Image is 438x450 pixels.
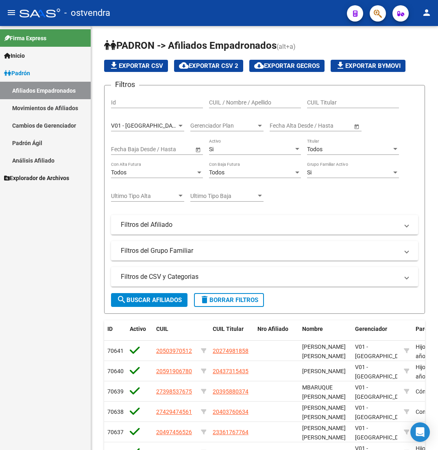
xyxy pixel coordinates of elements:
[209,146,214,152] span: Si
[64,4,110,22] span: - ostvendra
[307,146,323,152] span: Todos
[302,368,346,374] span: [PERSON_NAME]
[156,388,192,395] span: 27398537675
[4,34,46,43] span: Firma Express
[104,320,126,347] datatable-header-cell: ID
[107,326,113,332] span: ID
[331,60,405,72] button: Exportar Bymovi
[302,384,346,400] span: MBARUQUE [PERSON_NAME]
[355,425,410,441] span: V01 - [GEOGRAPHIC_DATA]
[254,62,320,70] span: Exportar GECROS
[111,146,141,153] input: Fecha inicio
[111,169,126,176] span: Todos
[117,296,182,304] span: Buscar Afiliados
[156,409,192,415] span: 27429474561
[257,326,288,332] span: Nro Afiliado
[200,295,209,304] mat-icon: delete
[104,40,277,51] span: PADRON -> Afiliados Empadronados
[153,320,198,347] datatable-header-cell: CUIL
[213,429,248,435] span: 23361767764
[7,8,16,17] mat-icon: menu
[270,122,299,129] input: Fecha inicio
[190,193,256,200] span: Ultimo Tipo Baja
[355,326,387,332] span: Gerenciador
[416,343,437,359] span: Hijo < 21 años
[416,364,437,380] span: Hijo < 21 años
[156,429,192,435] span: 20497456526
[299,320,352,347] datatable-header-cell: Nombre
[111,267,418,287] mat-expansion-panel-header: Filtros de CSV y Categorias
[213,348,248,354] span: 20274981858
[104,60,168,72] button: Exportar CSV
[355,404,410,420] span: V01 - [GEOGRAPHIC_DATA]
[302,404,346,420] span: [PERSON_NAME] [PERSON_NAME]
[213,409,248,415] span: 20403760634
[4,51,25,60] span: Inicio
[254,320,299,347] datatable-header-cell: Nro Afiliado
[107,348,124,354] span: 70641
[302,343,346,359] span: [PERSON_NAME] [PERSON_NAME]
[109,61,119,70] mat-icon: file_download
[121,246,399,255] mat-panel-title: Filtros del Grupo Familiar
[174,60,243,72] button: Exportar CSV 2
[111,215,418,235] mat-expansion-panel-header: Filtros del Afiliado
[109,62,163,70] span: Exportar CSV
[306,122,346,129] input: Fecha fin
[111,79,139,90] h3: Filtros
[200,296,258,304] span: Borrar Filtros
[336,62,401,70] span: Exportar Bymovi
[355,384,410,400] span: V01 - [GEOGRAPHIC_DATA]
[117,295,126,304] mat-icon: search
[121,220,399,229] mat-panel-title: Filtros del Afiliado
[111,293,187,307] button: Buscar Afiliados
[209,169,224,176] span: Todos
[355,364,410,380] span: V01 - [GEOGRAPHIC_DATA]
[254,61,264,70] mat-icon: cloud_download
[179,61,189,70] mat-icon: cloud_download
[107,429,124,435] span: 70637
[194,293,264,307] button: Borrar Filtros
[336,61,345,70] mat-icon: file_download
[4,69,30,78] span: Padrón
[422,8,431,17] mat-icon: person
[126,320,153,347] datatable-header-cell: Activo
[307,169,312,176] span: Si
[302,326,323,332] span: Nombre
[302,425,346,441] span: [PERSON_NAME] [PERSON_NAME]
[352,320,401,347] datatable-header-cell: Gerenciador
[4,174,69,183] span: Explorador de Archivos
[416,388,438,395] span: Cónyuge
[213,326,244,332] span: CUIL Titular
[156,326,168,332] span: CUIL
[194,145,202,154] button: Open calendar
[111,122,180,129] span: V01 - [GEOGRAPHIC_DATA]
[355,343,410,359] span: V01 - [GEOGRAPHIC_DATA]
[277,43,296,50] span: (alt+a)
[107,368,124,374] span: 70640
[121,272,399,281] mat-panel-title: Filtros de CSV y Categorias
[130,326,146,332] span: Activo
[410,422,430,442] div: Open Intercom Messenger
[190,122,256,129] span: Gerenciador Plan
[111,241,418,261] mat-expansion-panel-header: Filtros del Grupo Familiar
[209,320,254,347] datatable-header-cell: CUIL Titular
[213,368,248,374] span: 20437315435
[148,146,187,153] input: Fecha fin
[107,388,124,395] span: 70639
[179,62,238,70] span: Exportar CSV 2
[156,348,192,354] span: 20503970512
[213,388,248,395] span: 20395880374
[111,193,177,200] span: Ultimo Tipo Alta
[352,122,361,130] button: Open calendar
[249,60,325,72] button: Exportar GECROS
[156,368,192,374] span: 20591906780
[107,409,124,415] span: 70638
